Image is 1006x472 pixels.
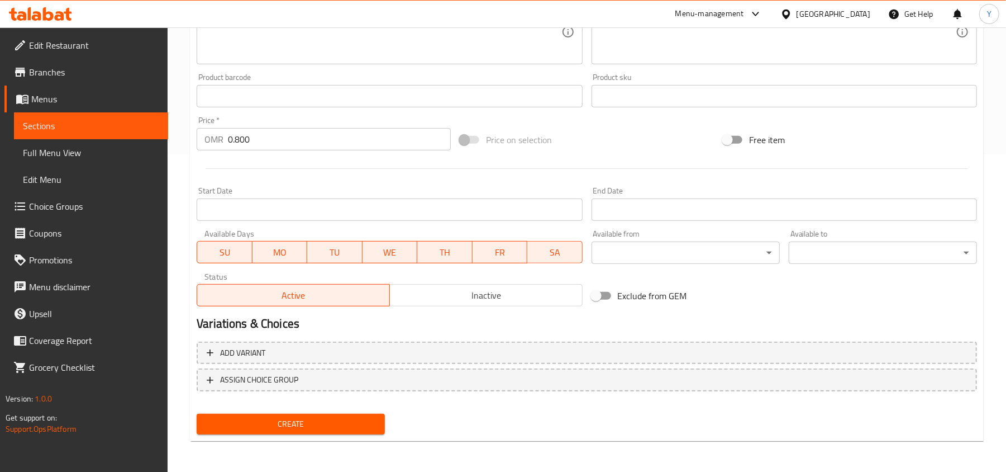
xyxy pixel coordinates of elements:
[473,241,528,263] button: FR
[417,241,473,263] button: TH
[220,346,265,360] span: Add variant
[197,284,390,306] button: Active
[29,307,159,320] span: Upsell
[197,85,582,107] input: Please enter product barcode
[4,247,168,273] a: Promotions
[6,410,57,425] span: Get support on:
[592,85,977,107] input: Please enter product sku
[307,241,363,263] button: TU
[789,242,977,264] div: ​
[312,244,358,261] span: TU
[527,241,583,263] button: SA
[4,220,168,247] a: Coupons
[4,193,168,220] a: Choice Groups
[29,253,159,267] span: Promotions
[4,273,168,300] a: Menu disclaimer
[23,146,159,159] span: Full Menu View
[4,86,168,112] a: Menus
[14,139,168,166] a: Full Menu View
[202,244,247,261] span: SU
[486,133,552,147] span: Price on selection
[228,128,451,150] input: Please enter price
[29,200,159,213] span: Choice Groups
[4,354,168,381] a: Grocery Checklist
[197,414,385,435] button: Create
[29,280,159,294] span: Menu disclaimer
[202,287,385,304] span: Active
[749,133,785,147] span: Free item
[197,315,977,332] h2: Variations & Choices
[532,244,578,261] span: SA
[197,342,977,365] button: Add variant
[35,391,52,406] span: 1.0.0
[14,166,168,193] a: Edit Menu
[257,244,303,261] span: MO
[31,92,159,106] span: Menus
[394,287,578,304] span: Inactive
[29,39,159,52] span: Edit Restaurant
[29,226,159,240] span: Coupons
[422,244,468,261] span: TH
[4,59,168,86] a: Branches
[363,241,418,263] button: WE
[197,241,252,263] button: SU
[389,284,583,306] button: Inactive
[197,369,977,391] button: ASSIGN CHOICE GROUP
[29,361,159,374] span: Grocery Checklist
[367,244,413,261] span: WE
[6,422,77,436] a: Support.OpsPlatform
[4,32,168,59] a: Edit Restaurant
[4,327,168,354] a: Coverage Report
[23,119,159,133] span: Sections
[29,65,159,79] span: Branches
[252,241,308,263] button: MO
[675,7,744,21] div: Menu-management
[23,173,159,186] span: Edit Menu
[797,8,870,20] div: [GEOGRAPHIC_DATA]
[29,334,159,347] span: Coverage Report
[206,417,376,431] span: Create
[618,289,687,303] span: Exclude from GEM
[592,242,780,264] div: ​
[220,373,298,387] span: ASSIGN CHOICE GROUP
[6,391,33,406] span: Version:
[14,112,168,139] a: Sections
[204,133,223,146] p: OMR
[987,8,991,20] span: Y
[4,300,168,327] a: Upsell
[477,244,523,261] span: FR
